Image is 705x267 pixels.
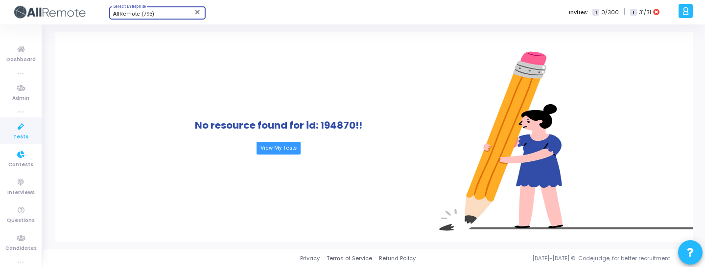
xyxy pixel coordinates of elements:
[569,8,588,17] label: Invites:
[5,245,37,253] span: Candidates
[327,254,372,263] a: Terms of Service
[13,133,28,141] span: Tests
[601,8,619,17] span: 0/300
[113,11,154,17] span: AllRemote (793)
[379,254,416,263] a: Refund Policy
[194,8,202,16] mat-icon: Clear
[6,56,36,64] span: Dashboard
[12,2,86,22] img: logo
[639,8,651,17] span: 31/31
[195,119,362,131] h1: No resource found for id: 194870!!
[624,7,625,17] span: |
[257,142,301,155] a: View My Tests
[7,189,35,197] span: Interviews
[7,217,35,225] span: Questions
[416,254,693,263] div: [DATE]-[DATE] © Codejudge, for better recruitment.
[630,9,636,16] span: I
[592,9,599,16] span: T
[12,94,29,103] span: Admin
[8,161,33,169] span: Contests
[300,254,320,263] a: Privacy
